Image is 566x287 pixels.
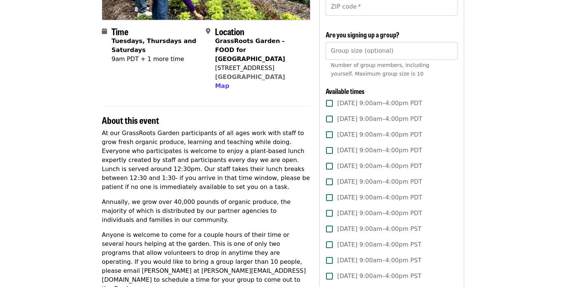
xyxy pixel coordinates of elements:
span: Number of group members, including yourself. Maximum group size is 10 [331,62,429,77]
i: map-marker-alt icon [206,28,210,35]
strong: GrassRoots Garden - FOOD for [GEOGRAPHIC_DATA] [215,37,285,62]
span: Location [215,25,244,38]
span: [DATE] 9:00am–4:00pm PDT [337,177,422,186]
span: Are you signing up a group? [326,30,399,39]
span: Map [215,82,229,89]
i: calendar icon [102,28,107,35]
span: Available times [326,86,365,96]
span: [DATE] 9:00am–4:00pm PDT [337,99,422,108]
span: [DATE] 9:00am–4:00pm PDT [337,209,422,218]
span: [DATE] 9:00am–4:00pm PDT [337,146,422,155]
div: [STREET_ADDRESS] [215,64,304,73]
span: [DATE] 9:00am–4:00pm PST [337,240,422,249]
span: [DATE] 9:00am–4:00pm PDT [337,162,422,171]
p: Annually, we grow over 40,000 pounds of organic produce, the majority of which is distributed by ... [102,198,310,225]
span: [DATE] 9:00am–4:00pm PST [337,225,422,233]
strong: Tuesdays, Thursdays and Saturdays [112,37,196,54]
a: [GEOGRAPHIC_DATA] [215,73,285,80]
span: About this event [102,113,159,126]
button: Map [215,82,229,91]
div: 9am PDT + 1 more time [112,55,200,64]
input: [object Object] [326,42,458,60]
span: [DATE] 9:00am–4:00pm PST [337,272,422,281]
span: [DATE] 9:00am–4:00pm PDT [337,193,422,202]
span: [DATE] 9:00am–4:00pm PST [337,256,422,265]
span: [DATE] 9:00am–4:00pm PDT [337,130,422,139]
p: At our GrassRoots Garden participants of all ages work with staff to grow fresh organic produce, ... [102,129,310,192]
span: Time [112,25,128,38]
span: [DATE] 9:00am–4:00pm PDT [337,115,422,123]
